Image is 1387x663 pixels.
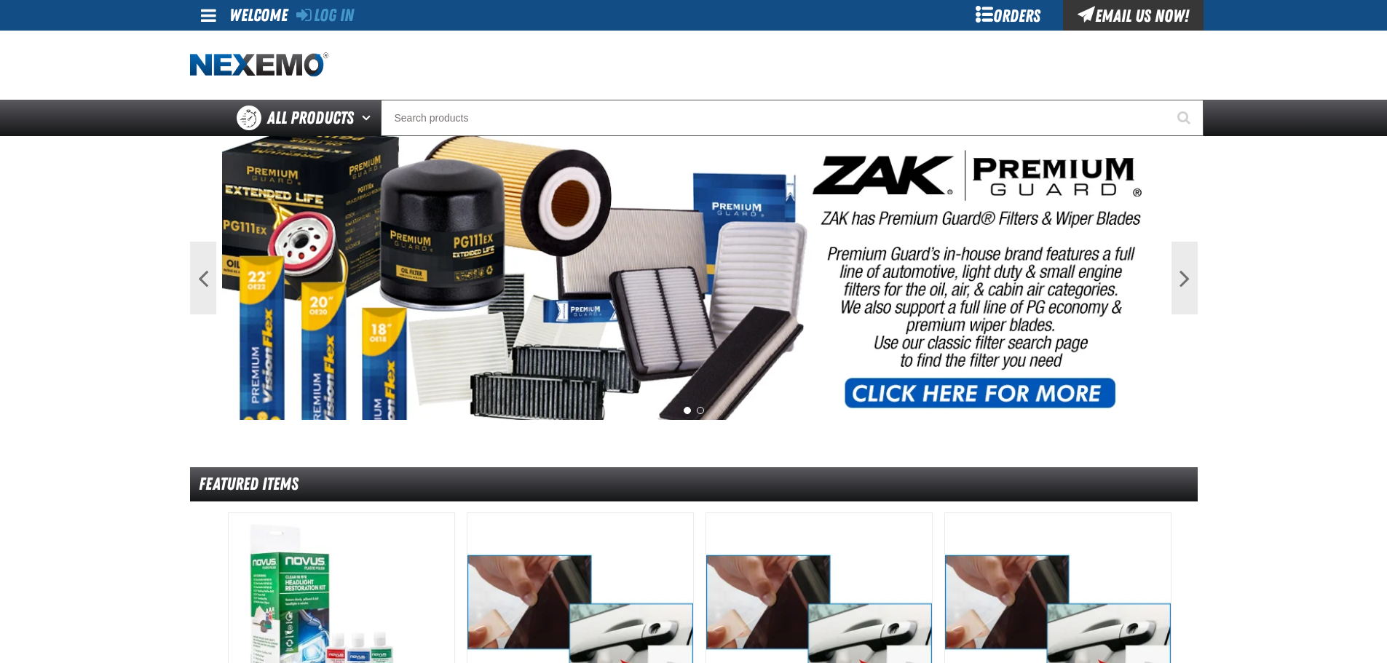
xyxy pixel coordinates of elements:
img: Nexemo logo [190,52,328,78]
span: All Products [267,105,354,131]
button: Start Searching [1167,100,1204,136]
button: 2 of 2 [697,407,704,414]
div: Featured Items [190,467,1198,501]
img: PG Filters & Wipers [222,136,1166,420]
button: 1 of 2 [684,407,691,414]
input: Search [381,100,1204,136]
button: Next [1171,242,1198,314]
button: Previous [190,242,216,314]
button: Open All Products pages [357,100,381,136]
a: Log In [296,5,354,25]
